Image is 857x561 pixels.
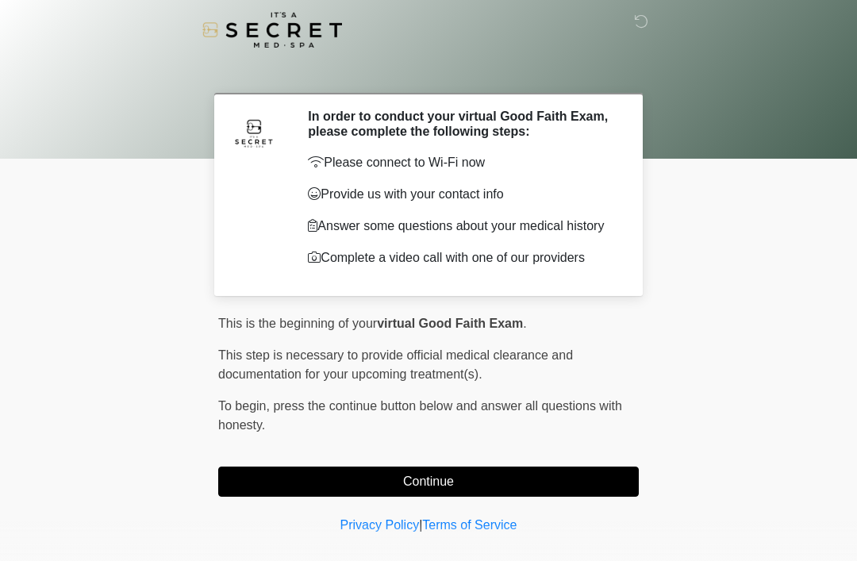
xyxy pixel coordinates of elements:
[422,518,517,532] a: Terms of Service
[230,109,278,156] img: Agent Avatar
[523,317,526,330] span: .
[308,248,615,267] p: Complete a video call with one of our providers
[218,399,622,432] span: press the continue button below and answer all questions with honesty.
[308,185,615,204] p: Provide us with your contact info
[218,399,273,413] span: To begin,
[218,317,377,330] span: This is the beginning of your
[218,348,573,381] span: This step is necessary to provide official medical clearance and documentation for your upcoming ...
[206,57,651,86] h1: ‎ ‎
[308,153,615,172] p: Please connect to Wi-Fi now
[308,109,615,139] h2: In order to conduct your virtual Good Faith Exam, please complete the following steps:
[308,217,615,236] p: Answer some questions about your medical history
[419,518,422,532] a: |
[202,12,342,48] img: It's A Secret Med Spa Logo
[340,518,420,532] a: Privacy Policy
[218,467,639,497] button: Continue
[377,317,523,330] strong: virtual Good Faith Exam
